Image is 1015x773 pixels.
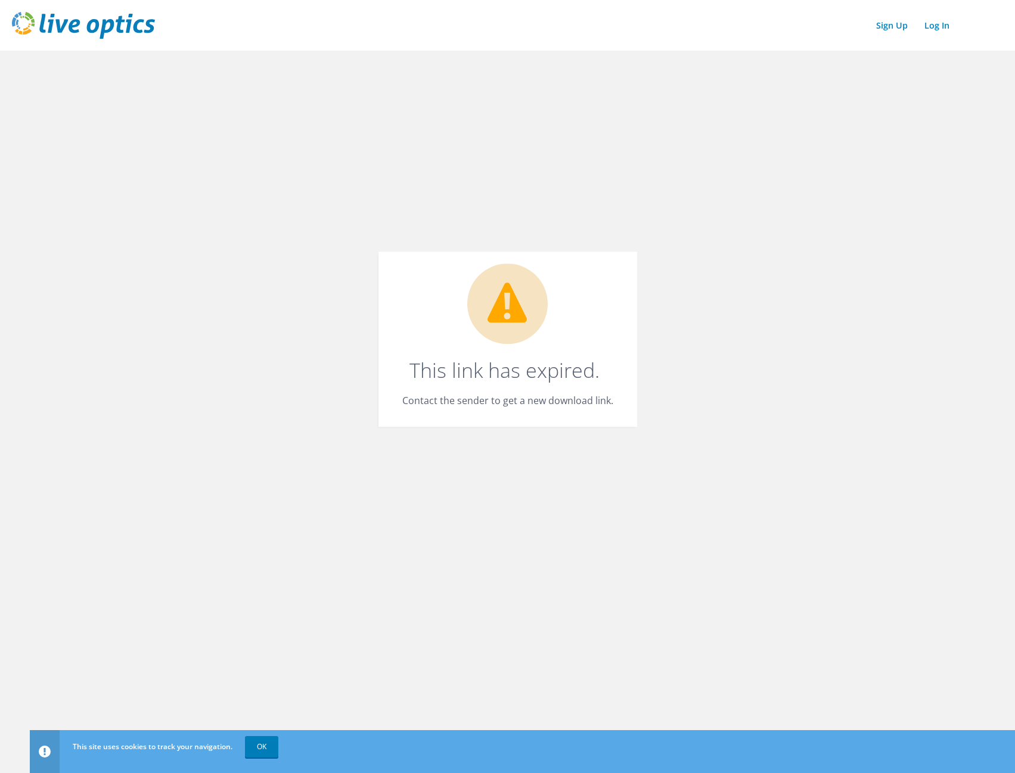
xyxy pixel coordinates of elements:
a: OK [245,736,278,758]
a: Log In [918,17,955,34]
h1: This link has expired. [402,360,607,380]
span: This site uses cookies to track your navigation. [73,741,232,752]
img: live_optics_svg.svg [12,12,155,39]
a: Sign Up [870,17,914,34]
p: Contact the sender to get a new download link. [402,392,613,409]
